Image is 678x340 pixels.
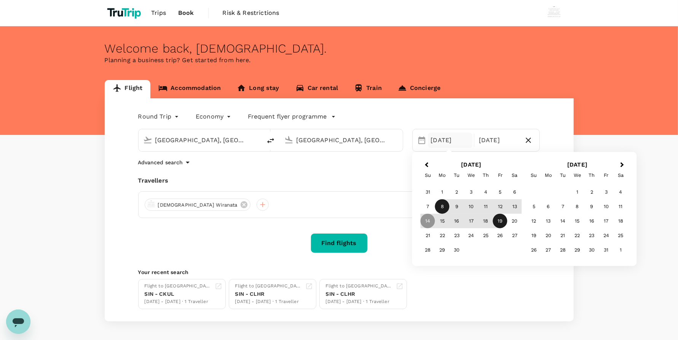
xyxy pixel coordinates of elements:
img: Wisnu Wiranata [546,5,562,21]
div: [DATE] - [DATE] · 1 Traveller [235,298,302,306]
div: Choose Friday, October 10th, 2025 [599,199,614,214]
div: Choose Tuesday, September 16th, 2025 [450,214,464,228]
div: Choose Tuesday, October 14th, 2025 [556,214,570,228]
div: Choose Tuesday, October 28th, 2025 [556,243,570,257]
div: Choose Tuesday, October 21st, 2025 [556,228,570,243]
button: Next Month [617,159,629,172]
div: Travellers [138,176,540,185]
div: Choose Thursday, October 16th, 2025 [585,214,599,228]
div: Choose Wednesday, September 3rd, 2025 [464,185,479,199]
div: Saturday [507,168,522,183]
div: Choose Friday, September 26th, 2025 [493,228,507,243]
div: Choose Friday, September 19th, 2025 [493,214,507,228]
div: Choose Saturday, September 13th, 2025 [507,199,522,214]
div: Choose Sunday, September 14th, 2025 [421,214,435,228]
a: Flight [105,80,151,98]
div: Choose Friday, October 17th, 2025 [599,214,614,228]
div: Choose Wednesday, October 22nd, 2025 [570,228,585,243]
div: Wednesday [464,168,479,183]
div: Choose Sunday, October 5th, 2025 [527,199,541,214]
button: Previous Month [420,159,432,172]
div: Choose Thursday, September 11th, 2025 [479,199,493,214]
div: [DEMOGRAPHIC_DATA] Wiranata [145,199,250,211]
div: Sunday [527,168,541,183]
a: Concierge [390,80,448,98]
div: SIN - CKUL [145,290,212,298]
div: Choose Sunday, October 26th, 2025 [527,243,541,257]
div: Tuesday [556,168,570,183]
div: Choose Tuesday, October 7th, 2025 [556,199,570,214]
div: Choose Tuesday, September 2nd, 2025 [450,185,464,199]
span: Trips [151,8,166,18]
div: [DATE] - [DATE] · 1 Traveller [145,298,212,306]
span: [DEMOGRAPHIC_DATA] Wiranata [153,201,242,209]
div: Choose Wednesday, October 1st, 2025 [570,185,585,199]
div: Choose Wednesday, September 17th, 2025 [464,214,479,228]
div: Wednesday [570,168,585,183]
input: Depart from [155,134,246,146]
div: Choose Wednesday, September 10th, 2025 [464,199,479,214]
div: Flight to [GEOGRAPHIC_DATA] [235,282,302,290]
div: Choose Monday, October 27th, 2025 [541,243,556,257]
div: Choose Tuesday, September 30th, 2025 [450,243,464,257]
div: Choose Saturday, November 1st, 2025 [614,243,628,257]
div: Choose Monday, September 8th, 2025 [435,199,450,214]
div: Thursday [585,168,599,183]
div: Choose Saturday, October 18th, 2025 [614,214,628,228]
div: Choose Thursday, October 23rd, 2025 [585,228,599,243]
div: Choose Friday, October 24th, 2025 [599,228,614,243]
div: Choose Monday, September 29th, 2025 [435,243,450,257]
div: Month September, 2025 [421,185,522,257]
div: Choose Sunday, October 12th, 2025 [527,214,541,228]
div: SIN - CLHR [326,290,393,298]
div: Flight to [GEOGRAPHIC_DATA] [326,282,393,290]
div: Choose Sunday, September 28th, 2025 [421,243,435,257]
a: Car rental [287,80,346,98]
button: Open [397,139,399,141]
div: Monday [435,168,450,183]
div: Choose Saturday, October 25th, 2025 [614,228,628,243]
input: Going to [297,134,387,146]
div: Choose Friday, September 12th, 2025 [493,199,507,214]
div: [DATE] - [DATE] · 1 Traveller [326,298,393,306]
div: Choose Thursday, October 2nd, 2025 [585,185,599,199]
div: Tuesday [450,168,464,183]
div: Choose Thursday, September 4th, 2025 [479,185,493,199]
div: [DATE] [428,133,472,148]
button: Frequent flyer programme [248,112,336,121]
div: Monday [541,168,556,183]
div: Choose Thursday, October 30th, 2025 [585,243,599,257]
div: Choose Monday, September 15th, 2025 [435,214,450,228]
div: Choose Thursday, October 9th, 2025 [585,199,599,214]
div: [DATE] [476,133,520,148]
div: Friday [493,168,507,183]
p: Your recent search [138,268,540,276]
div: Choose Monday, October 20th, 2025 [541,228,556,243]
div: Flight to [GEOGRAPHIC_DATA] [145,282,212,290]
div: Choose Thursday, September 18th, 2025 [479,214,493,228]
div: Choose Friday, October 31st, 2025 [599,243,614,257]
div: Choose Wednesday, October 29th, 2025 [570,243,585,257]
p: Planning a business trip? Get started from here. [105,56,574,65]
div: Friday [599,168,614,183]
div: Choose Sunday, October 19th, 2025 [527,228,541,243]
div: Choose Monday, September 1st, 2025 [435,185,450,199]
div: Choose Wednesday, October 15th, 2025 [570,214,585,228]
div: Choose Friday, September 5th, 2025 [493,185,507,199]
button: Advanced search [138,158,192,167]
img: TruTrip logo [105,5,145,21]
div: Saturday [614,168,628,183]
a: Accommodation [150,80,229,98]
span: Book [178,8,194,18]
h2: [DATE] [418,161,525,168]
div: Month October, 2025 [527,185,628,257]
span: Risk & Restrictions [223,8,279,18]
div: Choose Friday, October 3rd, 2025 [599,185,614,199]
div: Choose Saturday, October 11th, 2025 [614,199,628,214]
a: Long stay [229,80,287,98]
div: Choose Saturday, September 6th, 2025 [507,185,522,199]
div: SIN - CLHR [235,290,302,298]
div: Choose Sunday, August 31st, 2025 [421,185,435,199]
div: Choose Tuesday, September 9th, 2025 [450,199,464,214]
div: Round Trip [138,111,181,123]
